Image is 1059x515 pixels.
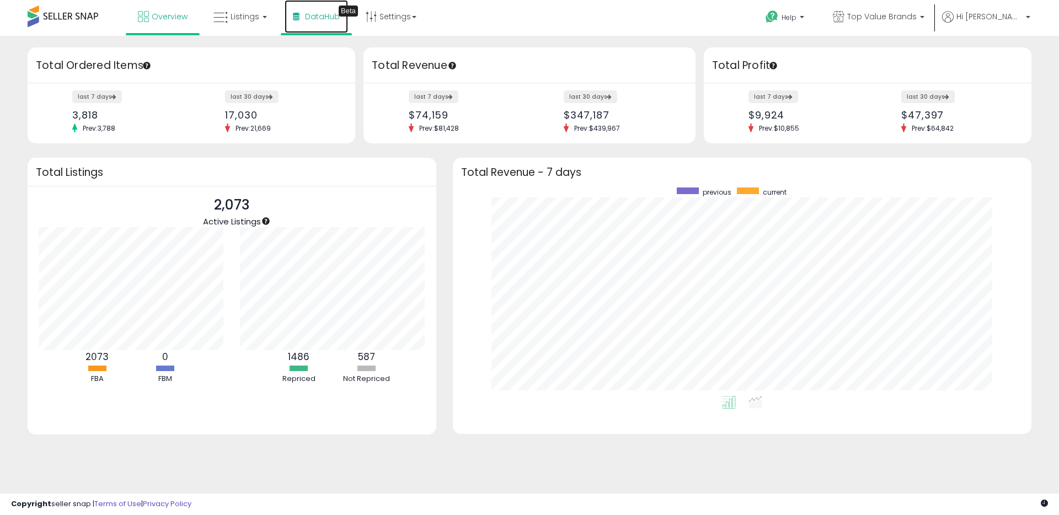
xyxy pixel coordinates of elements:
[847,11,917,22] span: Top Value Brands
[142,61,152,71] div: Tooltip anchor
[132,374,198,384] div: FBM
[461,168,1023,176] h3: Total Revenue - 7 days
[748,109,859,121] div: $9,924
[447,61,457,71] div: Tooltip anchor
[203,216,261,227] span: Active Listings
[64,374,130,384] div: FBA
[358,350,375,363] b: 587
[288,350,309,363] b: 1486
[72,90,122,103] label: last 7 days
[757,2,815,36] a: Help
[712,58,1023,73] h3: Total Profit
[77,124,121,133] span: Prev: 3,788
[409,109,521,121] div: $74,159
[339,6,358,17] div: Tooltip anchor
[72,109,183,121] div: 3,818
[36,58,347,73] h3: Total Ordered Items
[334,374,400,384] div: Not Repriced
[414,124,464,133] span: Prev: $81,428
[266,374,332,384] div: Repriced
[203,195,261,216] p: 2,073
[906,124,959,133] span: Prev: $64,842
[942,11,1030,36] a: Hi [PERSON_NAME]
[765,10,779,24] i: Get Help
[763,187,787,197] span: current
[230,124,276,133] span: Prev: 21,669
[901,90,955,103] label: last 30 days
[564,109,676,121] div: $347,187
[901,109,1012,121] div: $47,397
[748,90,798,103] label: last 7 days
[225,109,336,121] div: 17,030
[85,350,109,363] b: 2073
[36,168,428,176] h3: Total Listings
[372,58,687,73] h3: Total Revenue
[753,124,805,133] span: Prev: $10,855
[225,90,279,103] label: last 30 days
[152,11,188,22] span: Overview
[409,90,458,103] label: last 7 days
[703,187,731,197] span: previous
[305,11,340,22] span: DataHub
[782,13,796,22] span: Help
[162,350,168,363] b: 0
[564,90,617,103] label: last 30 days
[261,216,271,226] div: Tooltip anchor
[956,11,1023,22] span: Hi [PERSON_NAME]
[231,11,259,22] span: Listings
[768,61,778,71] div: Tooltip anchor
[569,124,625,133] span: Prev: $439,967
